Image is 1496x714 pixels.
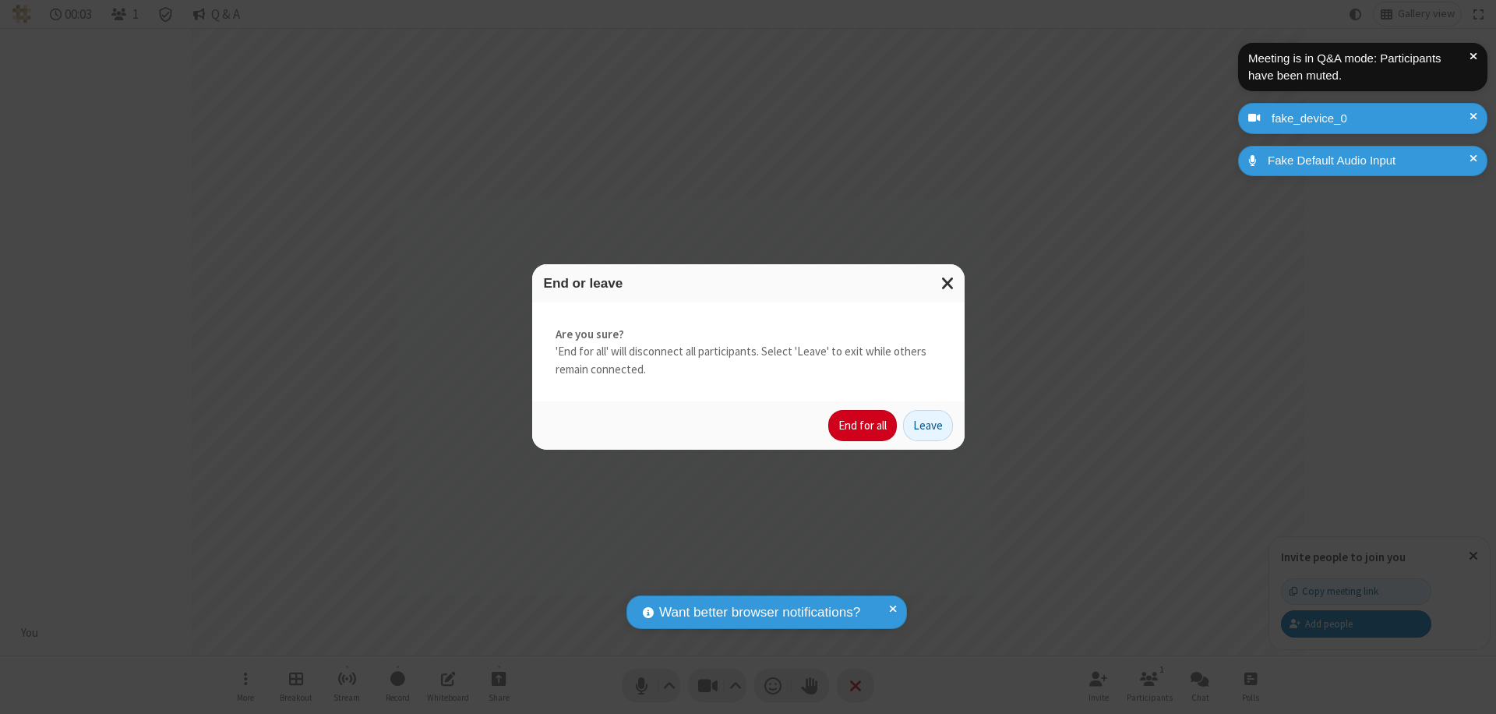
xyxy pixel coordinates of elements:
h3: End or leave [544,276,953,291]
button: Close modal [932,264,965,302]
div: Fake Default Audio Input [1262,152,1476,170]
button: End for all [828,410,897,441]
div: Meeting is in Q&A mode: Participants have been muted. [1248,50,1470,85]
span: Want better browser notifications? [659,603,860,623]
div: fake_device_0 [1266,110,1476,128]
button: Leave [903,410,953,441]
div: 'End for all' will disconnect all participants. Select 'Leave' to exit while others remain connec... [532,302,965,402]
strong: Are you sure? [556,326,941,344]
